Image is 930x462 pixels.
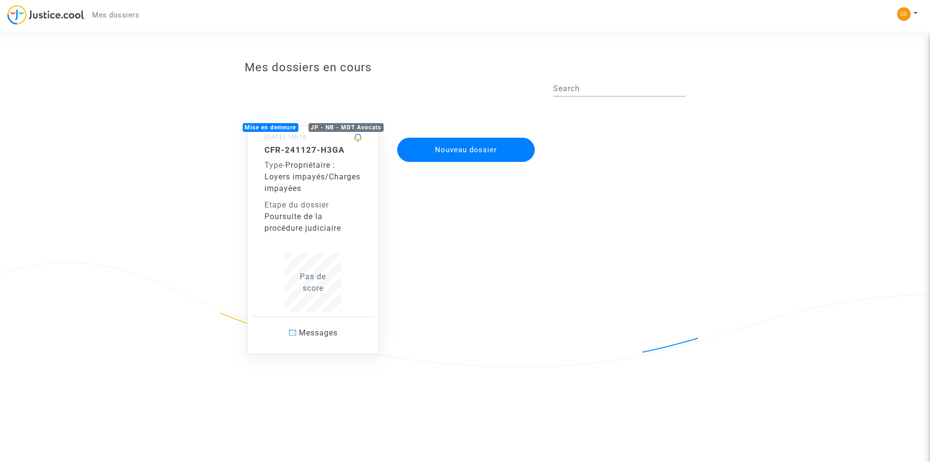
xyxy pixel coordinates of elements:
[299,328,338,337] span: Messages
[264,160,360,193] span: Propriétaire : Loyers impayés/Charges impayées
[264,145,362,155] h5: CFR-241127-H3GA
[309,123,384,132] div: JP - NB - MDT Avocats
[264,160,283,170] span: Type
[396,131,536,141] a: Nouveau dossier
[300,272,326,293] span: Pas de score
[397,138,535,162] button: Nouveau dossier
[245,61,686,75] h3: Mes dossiers en cours
[264,160,285,170] span: -
[264,211,362,234] div: Poursuite de la procédure judiciaire
[84,8,147,22] a: Mes dossiers
[243,123,299,132] div: Mise en demeure
[897,7,911,21] img: 52ef07873ad965decc0516ee06dde5e9
[92,11,139,19] span: Mes dossiers
[237,106,389,354] a: Mise en demeureJP - NB - MDT Avocats[DATE] 15h18CFR-241127-H3GAType-Propriétaire : Loyers impayés...
[252,317,374,349] a: Messages
[7,5,84,25] img: jc-logo.svg
[264,199,362,211] div: Etape du dossier
[264,133,307,141] small: [DATE] 15h18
